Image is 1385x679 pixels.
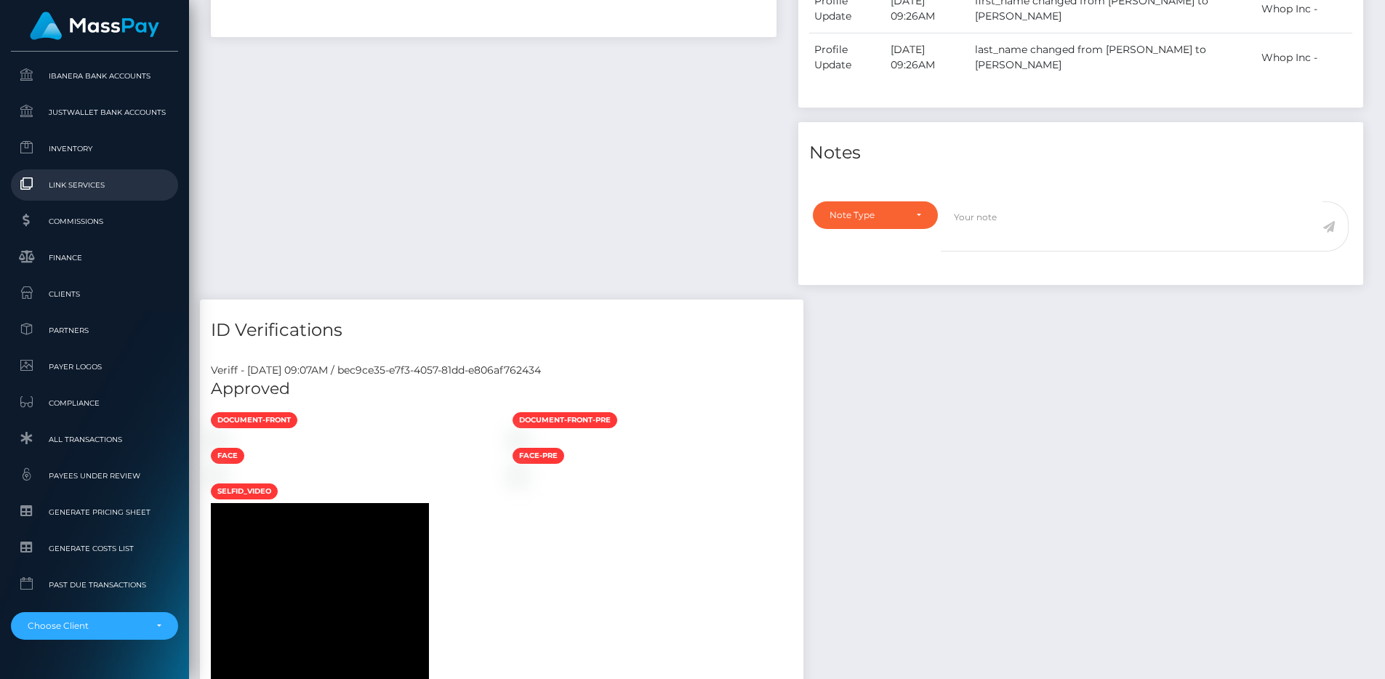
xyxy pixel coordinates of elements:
[11,97,178,128] a: JustWallet Bank Accounts
[11,206,178,237] a: Commissions
[970,33,1256,82] td: last_name changed from [PERSON_NAME] to [PERSON_NAME]
[11,169,178,201] a: Link Services
[17,286,172,302] span: Clients
[513,470,524,481] img: 1c43457f-16cd-474b-8fc2-0b3e4325a01c
[11,460,178,491] a: Payees under Review
[211,378,792,401] h5: Approved
[28,620,145,632] div: Choose Client
[513,434,524,446] img: f5424246-12a0-44f5-a6ca-f1da113ebbb5
[200,363,803,378] div: Veriff - [DATE] 09:07AM / bec9ce35-e7f3-4057-81dd-e806af762434
[17,104,172,121] span: JustWallet Bank Accounts
[17,395,172,411] span: Compliance
[809,33,886,82] td: Profile Update
[17,504,172,521] span: Generate Pricing Sheet
[17,322,172,339] span: Partners
[211,448,244,464] span: face
[11,387,178,419] a: Compliance
[11,612,178,640] button: Choose Client
[211,434,222,446] img: 83838d08-e2fa-4c73-8238-fb035dbe811d
[809,140,1353,166] h4: Notes
[813,201,939,229] button: Note Type
[17,249,172,266] span: Finance
[11,315,178,346] a: Partners
[513,412,617,428] span: document-front-pre
[30,12,159,40] img: MassPay Logo
[211,412,297,428] span: document-front
[513,448,564,464] span: face-pre
[17,540,172,557] span: Generate Costs List
[11,242,178,273] a: Finance
[11,133,178,164] a: Inventory
[17,358,172,375] span: Payer Logos
[17,213,172,230] span: Commissions
[11,497,178,528] a: Generate Pricing Sheet
[17,177,172,193] span: Link Services
[17,68,172,84] span: Ibanera Bank Accounts
[11,351,178,382] a: Payer Logos
[211,318,792,343] h4: ID Verifications
[11,60,178,92] a: Ibanera Bank Accounts
[17,431,172,448] span: All Transactions
[11,424,178,455] a: All Transactions
[11,278,178,310] a: Clients
[211,483,278,499] span: selfid_video
[830,209,905,221] div: Note Type
[17,467,172,484] span: Payees under Review
[211,470,222,481] img: 2c9b2518-82c9-4565-9d87-6eb3b0c22d56
[17,576,172,593] span: Past Due Transactions
[1256,33,1352,82] td: Whop Inc -
[17,140,172,157] span: Inventory
[11,569,178,600] a: Past Due Transactions
[11,533,178,564] a: Generate Costs List
[886,33,970,82] td: [DATE] 09:26AM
